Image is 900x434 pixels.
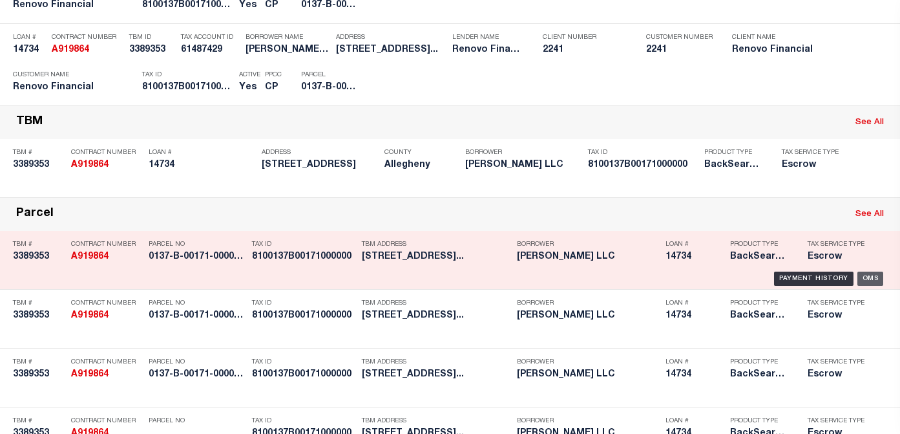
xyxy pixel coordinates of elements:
p: Loan # [665,417,724,425]
p: Tax ID [252,358,355,366]
p: Parcel No [149,358,246,366]
h5: Escrow [808,310,866,321]
div: TBM [16,115,43,130]
h5: BackSearch,Escrow [730,369,788,380]
p: Tax Service Type [808,241,866,248]
p: Client Name [732,34,842,41]
h5: Yes [239,82,258,93]
p: Tax Service Type [808,299,866,307]
p: Loan # [665,299,724,307]
h5: 2901 Brownsville Road Pittsburg... [362,369,510,380]
p: Tax ID [142,71,233,79]
a: See All [855,210,884,219]
p: TBM # [13,299,65,307]
h5: 14734 [665,252,724,263]
h5: Renovo Financial [452,45,523,56]
p: TBM Address [362,241,510,248]
p: Borrower [517,241,659,248]
p: Borrower [517,417,659,425]
h5: A919864 [52,45,123,56]
h5: 8100137B00171000000 [252,369,355,380]
h5: 2901 Brownsville Road Pittsburg... [362,310,510,321]
h5: 14734 [665,310,724,321]
h5: Renovo Financial [732,45,842,56]
div: Parcel [16,207,54,222]
h5: 0137-B-00171-0000-00 [149,310,246,321]
p: Contract Number [71,241,142,248]
p: TBM ID [129,34,174,41]
div: Payment History [774,272,853,286]
p: TBM Address [362,417,510,425]
a: See All [855,118,884,127]
h5: 2241 [543,45,627,56]
p: Contract Number [71,149,142,157]
h5: 3389353 [13,310,65,321]
p: Product Type [730,241,788,248]
p: Parcel [301,71,359,79]
p: Borrower Name [246,34,330,41]
p: Active [239,71,260,79]
p: Tax ID [252,241,355,248]
h5: A919864 [71,252,142,263]
h5: 0137-B-00171-0000-00 [301,82,359,93]
p: Tax ID [252,299,355,307]
p: TBM Address [362,299,510,307]
p: Tax Service Type [808,417,866,425]
strong: A919864 [71,370,109,379]
p: TBM # [13,358,65,366]
h5: 3389353 [13,160,65,171]
h5: CP [265,82,282,93]
p: Tax Service Type [782,149,846,157]
p: Product Type [704,149,762,157]
p: Borrower [517,299,659,307]
p: County [384,149,459,157]
p: Tax Service Type [808,358,866,366]
p: Customer Number [646,34,713,41]
h5: 8100137B00171000000 [252,310,355,321]
p: Contract Number [52,34,123,41]
h5: SOPHIA DORIS LLC [517,369,659,380]
h5: Escrow [808,252,866,263]
div: OMS [857,272,884,286]
p: Loan # [149,149,255,157]
h5: 8100137B00171000000 [142,82,233,93]
p: Product Type [730,358,788,366]
p: Contract Number [71,299,142,307]
h5: Renovo Financial [13,82,123,93]
p: Parcel No [149,417,246,425]
h5: 2901 Brownsville Road Pittsburg... [362,252,510,263]
h5: BackSearch,Escrow [730,310,788,321]
strong: A919864 [71,252,109,261]
h5: 2901 Brownsville Road [262,160,378,171]
p: Client Number [543,34,627,41]
strong: A919864 [71,160,109,169]
p: Product Type [730,417,788,425]
h5: 61487429 [181,45,239,56]
p: Loan # [13,34,45,41]
h5: Allegheny [384,160,459,171]
h5: SOPHIA DORIS LLC [246,45,330,56]
p: Tax ID [588,149,698,157]
p: Lender Name [452,34,523,41]
p: Loan # [665,358,724,366]
h5: 3389353 [13,369,65,380]
h5: SOPHIA DORIS LLC [517,252,659,263]
p: TBM # [13,417,65,425]
p: Parcel No [149,299,246,307]
p: Borrower [517,358,659,366]
p: Address [262,149,378,157]
p: Borrower [465,149,581,157]
p: Loan # [665,241,724,248]
h5: 0137-B-00171-0000-00 [149,252,246,263]
h5: A919864 [71,160,142,171]
h5: SOPHIA DORIS LLC [465,160,581,171]
h5: 8100137B00171000000 [252,252,355,263]
h5: 8100137B00171000000 [588,160,698,171]
h5: 0137-B-00171-0000-00 [149,369,246,380]
p: TBM # [13,149,65,157]
p: Address [336,34,446,41]
h5: A919864 [71,369,142,380]
p: Contract Number [71,417,142,425]
strong: A919864 [52,45,89,54]
h5: A919864 [71,310,142,321]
